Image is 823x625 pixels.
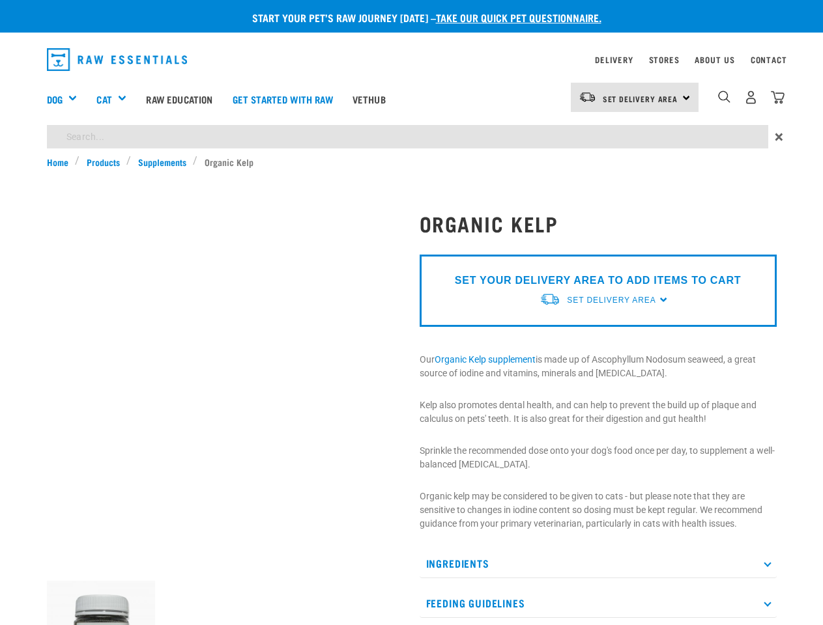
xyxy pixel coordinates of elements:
span: Set Delivery Area [567,296,656,305]
nav: dropdown navigation [36,43,787,76]
p: SET YOUR DELIVERY AREA TO ADD ITEMS TO CART [455,273,741,288]
p: Organic kelp may be considered to be given to cats - but please note that they are sensitive to c... [420,490,777,531]
h1: Organic Kelp [420,212,777,235]
a: Contact [751,57,787,62]
a: Vethub [343,73,396,125]
a: About Us [695,57,734,62]
p: Feeding Guidelines [420,589,777,618]
img: user.png [744,90,758,104]
a: Cat [96,92,111,107]
a: take our quick pet questionnaire. [436,14,601,20]
a: Products [79,155,126,169]
p: Ingredients [420,549,777,578]
p: Kelp also promotes dental health, and can help to prevent the build up of plaque and calculus on ... [420,398,777,426]
p: Our is made up of Ascophyllum Nodosum seaweed, a great source of iodine and vitamins, minerals an... [420,353,777,380]
a: Home [47,155,76,169]
a: Raw Education [136,73,222,125]
img: van-moving.png [540,292,560,306]
a: Dog [47,92,63,107]
a: Stores [649,57,680,62]
img: home-icon@2x.png [771,90,785,104]
img: home-icon-1@2x.png [718,90,730,103]
img: van-moving.png [579,91,596,103]
p: Sprinkle the recommended dose onto your dog's food once per day, to supplement a well-balanced [M... [420,444,777,471]
input: Search... [47,125,768,148]
a: Delivery [595,57,633,62]
nav: breadcrumbs [47,155,777,169]
a: Supplements [131,155,193,169]
img: Raw Essentials Logo [47,48,188,71]
a: Organic Kelp supplement [435,354,536,365]
span: Set Delivery Area [603,96,678,101]
span: × [775,125,783,148]
a: Get started with Raw [223,73,343,125]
